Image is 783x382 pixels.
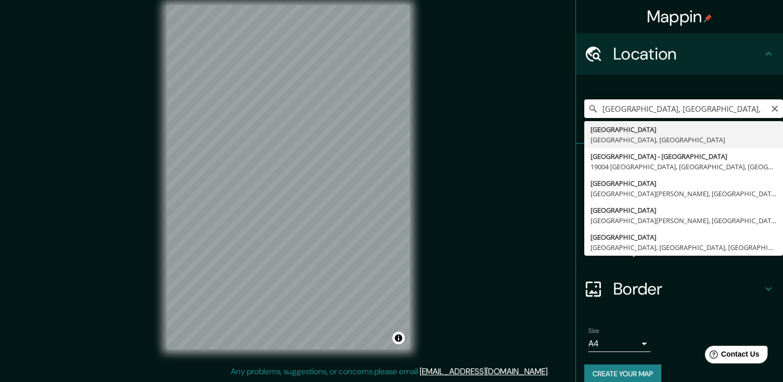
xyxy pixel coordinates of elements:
h4: Location [613,43,762,64]
h4: Mappin [647,6,713,27]
div: Style [576,185,783,227]
h4: Border [613,278,762,299]
div: Border [576,268,783,310]
a: [EMAIL_ADDRESS][DOMAIN_NAME] [420,366,548,377]
div: [GEOGRAPHIC_DATA], [GEOGRAPHIC_DATA] [590,135,777,145]
div: . [549,365,551,378]
div: Layout [576,227,783,268]
canvas: Map [167,5,410,349]
img: pin-icon.png [704,14,712,22]
div: [GEOGRAPHIC_DATA] [590,205,777,215]
div: [GEOGRAPHIC_DATA] [590,178,777,188]
button: Toggle attribution [392,332,405,344]
button: Clear [771,103,779,113]
div: . [551,365,553,378]
label: Size [588,327,599,335]
div: [GEOGRAPHIC_DATA] - [GEOGRAPHIC_DATA] [590,151,777,161]
div: 19004 [GEOGRAPHIC_DATA], [GEOGRAPHIC_DATA], [GEOGRAPHIC_DATA] [590,161,777,172]
div: [GEOGRAPHIC_DATA][PERSON_NAME], [GEOGRAPHIC_DATA], [GEOGRAPHIC_DATA] [590,188,777,199]
p: Any problems, suggestions, or concerns please email . [231,365,549,378]
h4: Layout [613,237,762,258]
div: Pins [576,144,783,185]
div: A4 [588,335,651,352]
input: Pick your city or area [584,99,783,118]
div: [GEOGRAPHIC_DATA] [590,232,777,242]
div: Location [576,33,783,75]
div: [GEOGRAPHIC_DATA] [590,124,777,135]
div: [GEOGRAPHIC_DATA], [GEOGRAPHIC_DATA], [GEOGRAPHIC_DATA] [590,242,777,253]
iframe: Help widget launcher [691,342,772,371]
div: [GEOGRAPHIC_DATA][PERSON_NAME], [GEOGRAPHIC_DATA], [GEOGRAPHIC_DATA] [590,215,777,226]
